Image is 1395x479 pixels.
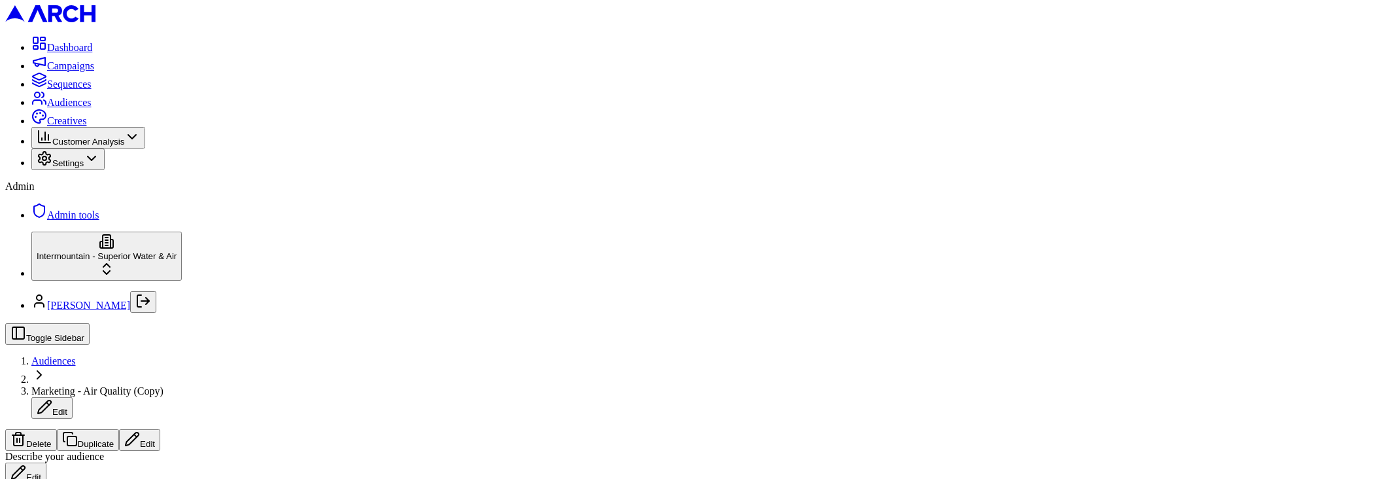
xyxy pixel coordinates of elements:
a: [PERSON_NAME] [47,300,130,311]
a: Sequences [31,79,92,90]
span: Marketing - Air Quality (Copy) [31,385,164,397]
span: Campaigns [47,60,94,71]
span: Intermountain - Superior Water & Air [37,251,177,261]
button: Delete [5,429,57,451]
a: Audiences [31,355,76,366]
span: Describe your audience [5,451,104,462]
button: Duplicate [57,429,120,451]
span: Edit [52,407,67,417]
nav: breadcrumb [5,355,1390,419]
button: Intermountain - Superior Water & Air [31,232,182,281]
span: Dashboard [47,42,92,53]
span: Customer Analysis [52,137,124,147]
button: Customer Analysis [31,127,145,149]
span: Sequences [47,79,92,90]
span: Admin tools [47,209,99,221]
div: Admin [5,181,1390,192]
button: Toggle Sidebar [5,323,90,345]
a: Creatives [31,115,86,126]
span: Creatives [47,115,86,126]
span: Audiences [47,97,92,108]
button: Settings [31,149,105,170]
span: Settings [52,158,84,168]
a: Dashboard [31,42,92,53]
button: Edit [119,429,160,451]
a: Audiences [31,97,92,108]
span: Toggle Sidebar [26,333,84,343]
button: Log out [130,291,156,313]
a: Admin tools [31,209,99,221]
a: Campaigns [31,60,94,71]
button: Edit [31,397,73,419]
